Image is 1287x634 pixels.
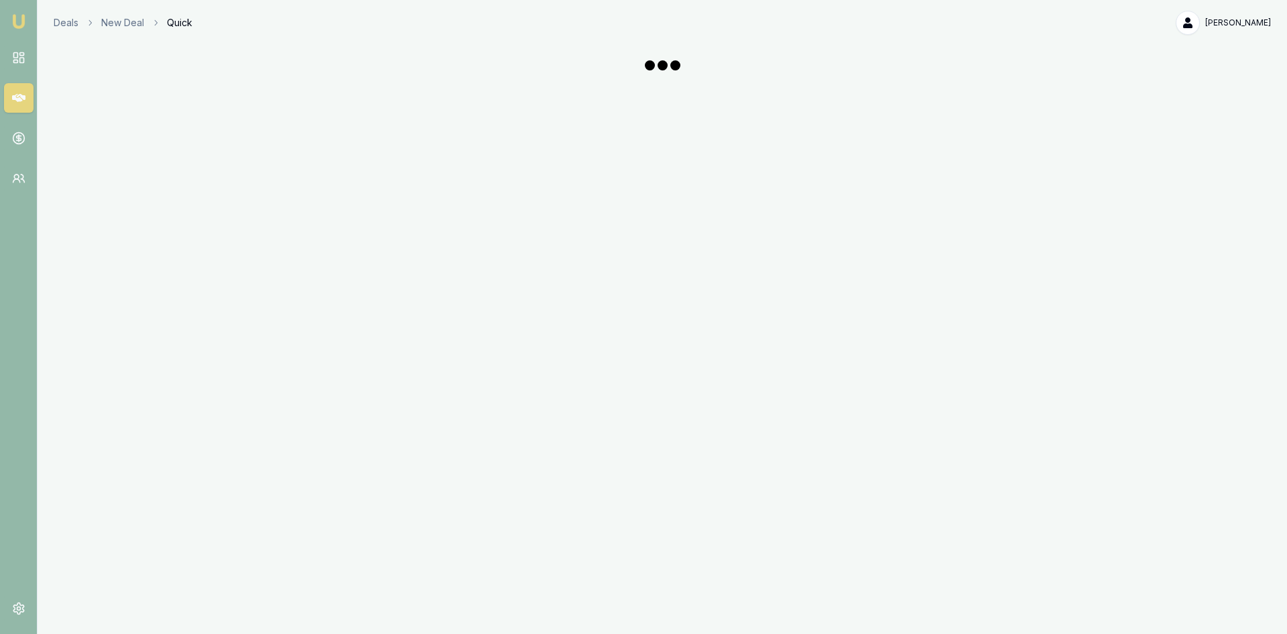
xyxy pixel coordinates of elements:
[167,16,192,30] span: Quick
[101,16,144,30] a: New Deal
[11,13,27,30] img: emu-icon-u.png
[54,16,192,30] nav: breadcrumb
[1205,17,1271,28] span: [PERSON_NAME]
[54,16,78,30] a: Deals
